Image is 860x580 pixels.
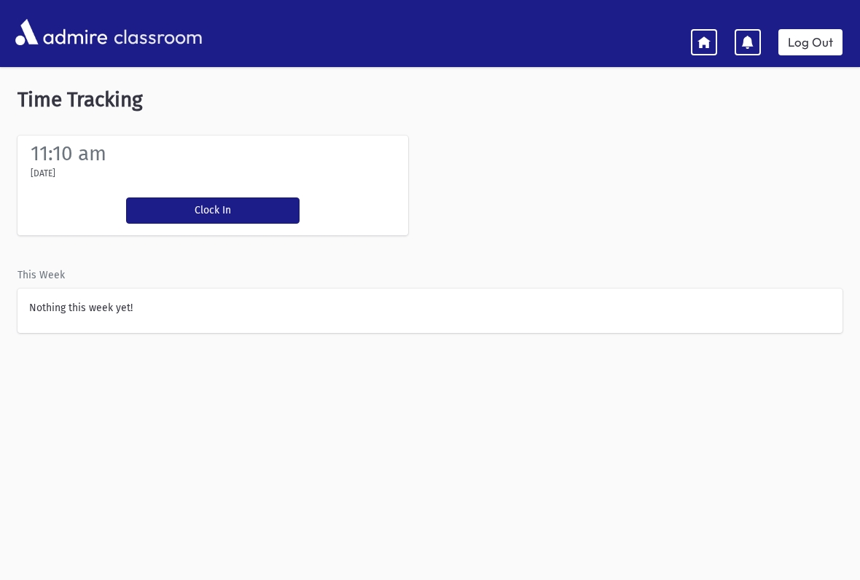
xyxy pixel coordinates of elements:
[12,15,111,49] img: AdmirePro
[111,13,203,52] span: classroom
[31,141,106,165] label: 11:10 am
[778,29,843,55] a: Log Out
[17,267,65,283] label: This Week
[31,167,55,180] label: [DATE]
[126,197,300,224] button: Clock In
[29,300,133,316] label: Nothing this week yet!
